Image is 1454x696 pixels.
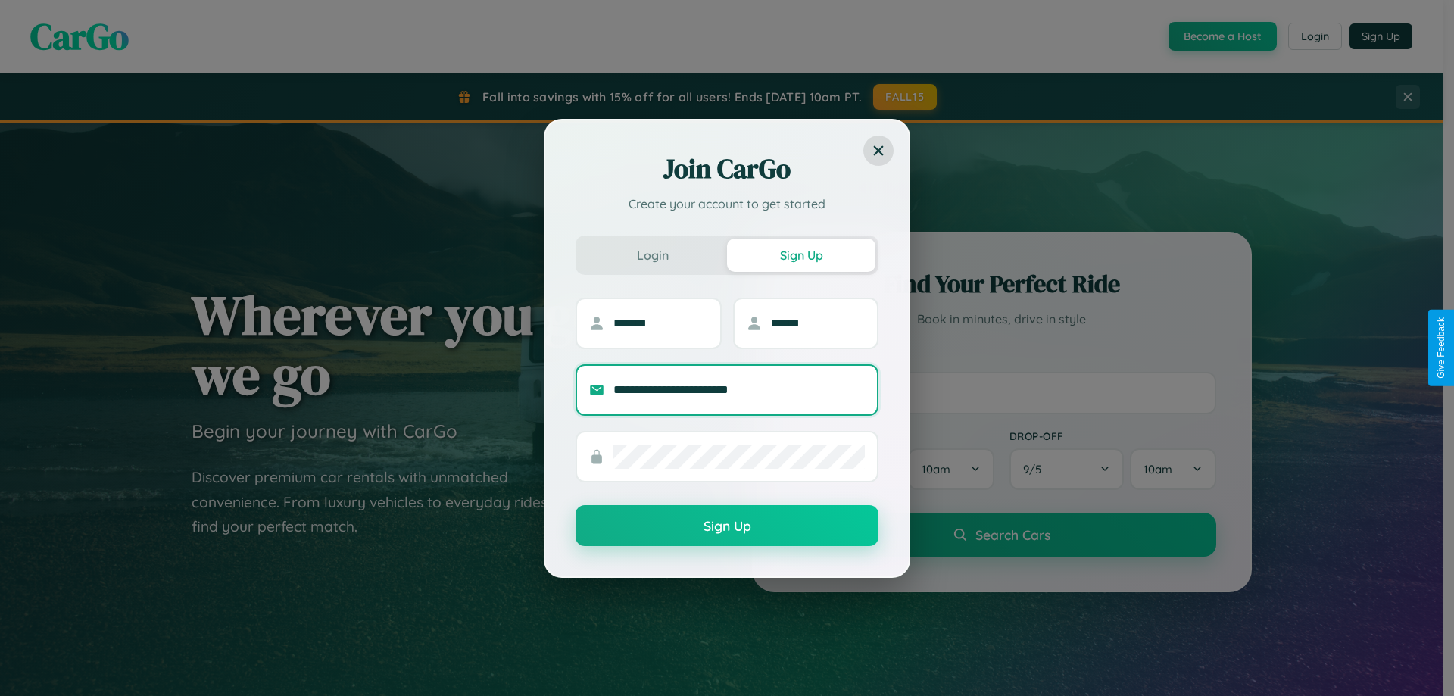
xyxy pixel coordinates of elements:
button: Sign Up [576,505,878,546]
div: Give Feedback [1436,317,1446,379]
h2: Join CarGo [576,151,878,187]
button: Login [579,239,727,272]
p: Create your account to get started [576,195,878,213]
button: Sign Up [727,239,875,272]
